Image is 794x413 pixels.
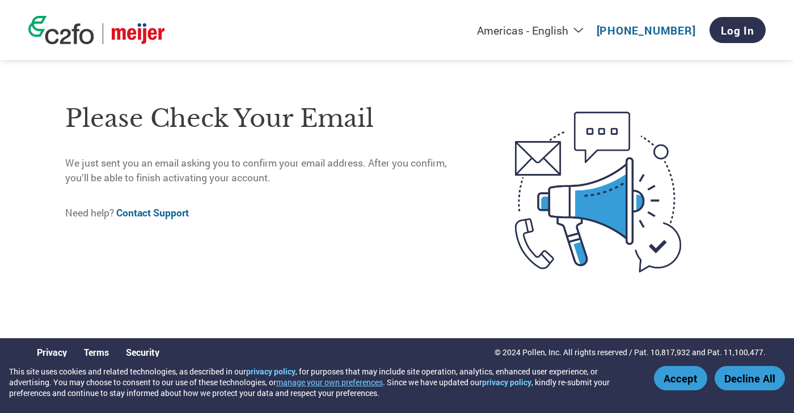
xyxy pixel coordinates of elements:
button: Decline All [715,366,785,390]
h1: Please check your email [65,100,467,137]
a: Terms [84,346,109,358]
a: Contact Support [116,206,189,219]
img: Meijer [112,23,164,44]
button: manage your own preferences [276,377,383,388]
a: [PHONE_NUMBER] [597,23,696,37]
a: Log In [709,17,766,43]
div: This site uses cookies and related technologies, as described in our , for purposes that may incl... [9,366,637,398]
a: privacy policy [482,377,531,388]
a: privacy policy [246,366,295,377]
p: We just sent you an email asking you to confirm your email address. After you confirm, you’ll be ... [65,156,467,186]
a: Privacy [37,346,67,358]
a: Security [126,346,159,358]
img: c2fo logo [28,16,94,44]
img: open-email [467,91,729,293]
button: Accept [654,366,707,390]
p: © 2024 Pollen, Inc. All rights reserved / Pat. 10,817,932 and Pat. 11,100,477. [495,346,766,358]
p: Need help? [65,206,467,220]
